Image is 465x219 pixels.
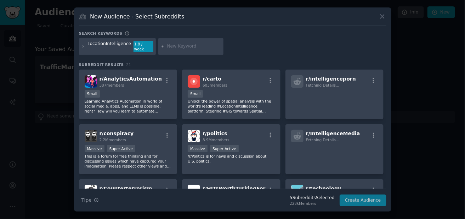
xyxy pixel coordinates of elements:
input: New Keyword [167,43,221,50]
span: Subreddit Results [79,62,124,67]
span: 387 members [100,83,124,87]
span: 603 members [203,83,227,87]
div: Massive [188,145,208,152]
img: politics [188,130,200,142]
div: Small [85,90,100,98]
img: conspiracy [85,130,97,142]
span: r/ intelligenceporn [306,76,356,82]
p: Unlock the power of spatial analysis with the world's leading #LocationIntelligence platform. Ste... [188,99,275,114]
span: Fetching Details... [306,83,339,87]
div: 5 Subreddit s Selected [290,195,335,201]
img: carto [188,75,200,88]
span: r/ conspiracy [100,131,134,136]
span: r/ Counterterrorism [100,186,152,191]
span: r/ politics [203,131,227,136]
div: Super Active [210,145,239,152]
div: 228k Members [290,201,335,206]
button: Tips [79,194,101,207]
img: technology [291,185,304,197]
div: Super Active [107,145,136,152]
span: 8.9M members [203,138,229,142]
span: r/ AnalyticsAutomation [100,76,162,82]
div: Small [188,90,203,98]
img: AnalyticsAutomation [85,75,97,88]
div: LocationIntelligence [87,41,131,52]
span: 2.2M members [100,138,126,142]
span: r/ IntelligenceMedia [306,131,360,136]
p: /r/Politics is for news and discussion about U.S. politics. [188,154,275,164]
p: This is a forum for free thinking and for discussing issues which have captured your imagination.... [85,154,172,169]
div: Massive [85,145,104,152]
span: Tips [81,197,91,204]
div: 1.8 / week [134,41,153,52]
h3: New Audience - Select Subreddits [90,13,184,20]
span: r/ carto [203,76,221,82]
img: HITsWorthTurkingFor [188,185,200,197]
h3: Search keywords [79,31,123,36]
span: r/ technology [306,186,341,191]
span: Fetching Details... [306,138,339,142]
span: 21 [126,62,131,67]
img: Counterterrorism [85,185,97,197]
span: r/ HITsWorthTurkingFor [203,186,266,191]
p: Learning Analytics Automation in world of social media, apps, and LLMs is possible, right? How wi... [85,99,172,114]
